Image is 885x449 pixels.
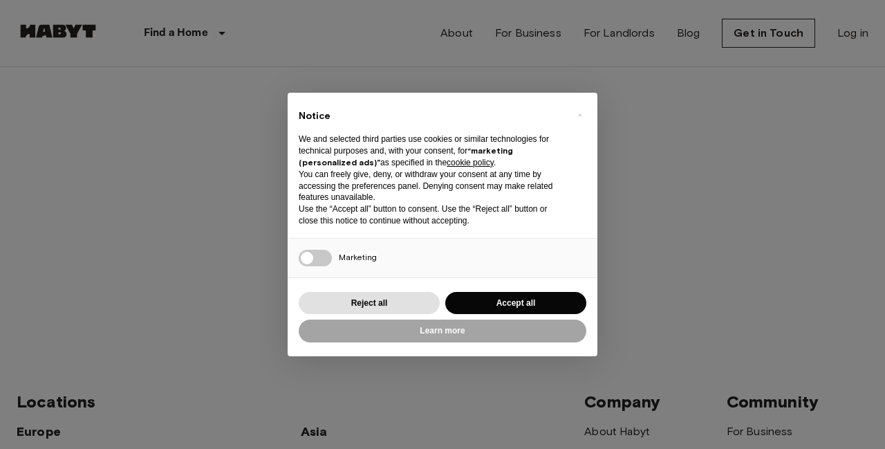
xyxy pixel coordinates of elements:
[299,169,564,203] p: You can freely give, deny, or withdraw your consent at any time by accessing the preferences pane...
[299,145,513,167] strong: “marketing (personalized ads)”
[299,109,564,123] h2: Notice
[445,292,586,315] button: Accept all
[447,158,494,167] a: cookie policy
[299,292,440,315] button: Reject all
[577,107,582,123] span: ×
[299,203,564,227] p: Use the “Accept all” button to consent. Use the “Reject all” button or close this notice to conti...
[339,252,377,262] span: Marketing
[299,320,586,342] button: Learn more
[568,104,590,126] button: Close this notice
[299,134,564,168] p: We and selected third parties use cookies or similar technologies for technical purposes and, wit...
